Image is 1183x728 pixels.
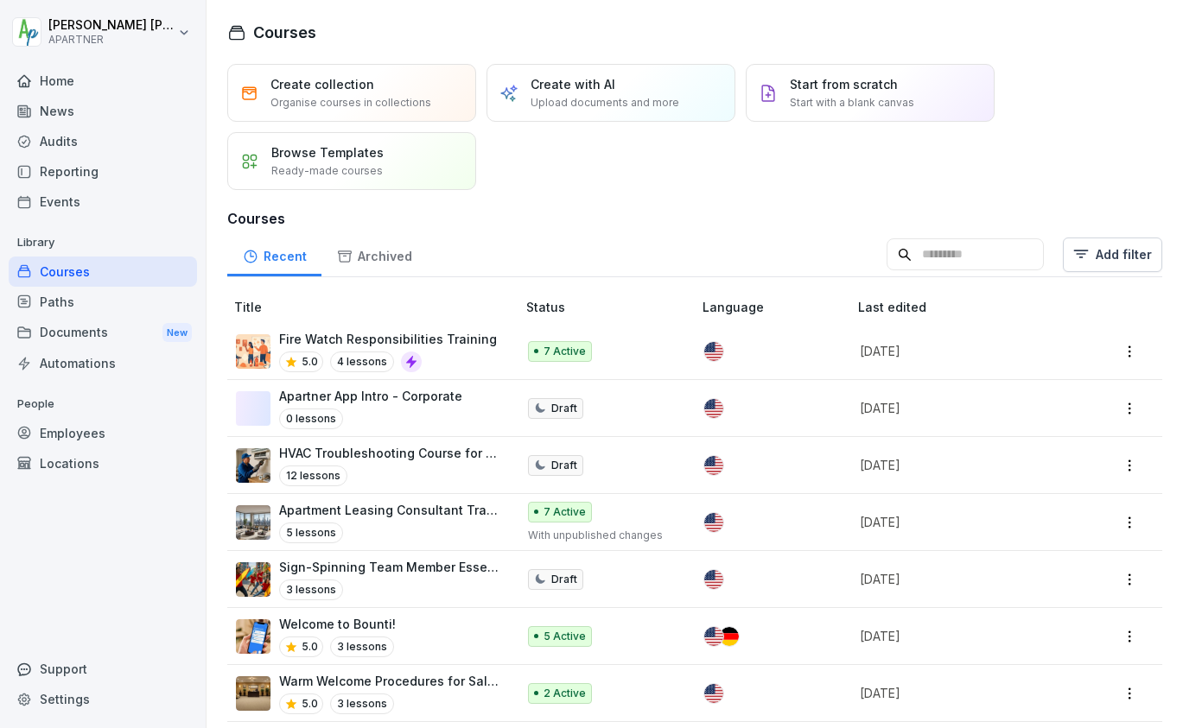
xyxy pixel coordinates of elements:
a: Automations [9,348,197,378]
p: Warm Welcome Procedures for Sales Associates [279,672,499,690]
a: Settings [9,684,197,714]
p: [DATE] [860,513,1063,531]
a: Courses [9,256,197,287]
p: Create collection [270,75,374,93]
p: Welcome to Bounti! [279,615,396,633]
button: Add filter [1063,237,1162,272]
a: News [9,96,197,126]
img: h404zdmn8ihnbl6g398jfz68.png [236,676,270,711]
p: Upload documents and more [531,95,679,111]
p: Title [234,298,519,316]
p: 3 lessons [279,579,343,600]
p: Organise courses in collections [270,95,431,111]
p: 4 lessons [330,351,394,372]
p: Draft [551,572,577,587]
img: de.svg [720,627,739,646]
p: 12 lessons [279,465,347,486]
p: Create with AI [531,75,615,93]
p: Apartner App Intro - Corporate [279,387,462,405]
p: 5 lessons [279,522,343,543]
a: Recent [227,232,321,276]
p: [DATE] [860,684,1063,702]
img: us.svg [704,627,723,646]
p: 3 lessons [330,693,394,714]
a: DocumentsNew [9,317,197,349]
a: Events [9,187,197,217]
div: Documents [9,317,197,349]
p: Draft [551,401,577,416]
p: [DATE] [860,570,1063,588]
p: Browse Templates [271,143,384,161]
p: 5.0 [302,639,318,655]
p: APARTNER [48,34,175,46]
a: Audits [9,126,197,156]
div: New [162,323,192,343]
p: 3 lessons [330,636,394,657]
img: i3tx2sfo9pdu4fah2w8v8v7y.png [236,562,270,597]
p: Sign-Spinning Team Member Essentials [279,558,499,576]
p: 7 Active [544,504,586,520]
h3: Courses [227,208,1162,229]
p: 5.0 [302,696,318,712]
a: Locations [9,448,197,478]
img: jco9827bzekxg8sgu9pkyqzc.png [236,505,270,540]
p: Last edited [858,298,1084,316]
p: HVAC Troubleshooting Course for Apartment Maintenance Technicians [279,444,499,462]
img: ge08g5x6kospyztwi21h8wa4.png [236,448,270,483]
p: 5.0 [302,354,318,370]
h1: Courses [253,21,316,44]
p: Library [9,229,197,256]
p: Apartment Leasing Consultant Training [279,501,499,519]
p: [DATE] [860,342,1063,360]
p: Start from scratch [790,75,898,93]
p: 0 lessons [279,408,343,429]
p: Start with a blank canvas [790,95,914,111]
p: 2 Active [544,686,586,701]
img: us.svg [704,456,723,475]
p: Ready-made courses [271,163,383,179]
img: us.svg [704,513,723,532]
p: 7 Active [544,344,586,359]
p: [DATE] [860,399,1063,417]
p: [PERSON_NAME] [PERSON_NAME] [48,18,175,33]
p: [DATE] [860,456,1063,474]
p: [DATE] [860,627,1063,645]
img: us.svg [704,570,723,589]
div: Support [9,654,197,684]
img: us.svg [704,684,723,703]
p: 5 Active [544,629,586,644]
img: us.svg [704,399,723,418]
a: Reporting [9,156,197,187]
img: us.svg [704,342,723,361]
p: Language [703,298,852,316]
img: h37bjt4bvpoadzwqiwjtfndf.png [236,334,270,369]
a: Home [9,66,197,96]
a: Archived [321,232,427,276]
p: With unpublished changes [528,528,675,543]
p: Status [526,298,696,316]
img: xh3bnih80d1pxcetv9zsuevg.png [236,619,270,654]
p: Draft [551,458,577,473]
a: Paths [9,287,197,317]
a: Employees [9,418,197,448]
p: People [9,390,197,418]
p: Fire Watch Responsibilities Training [279,330,497,348]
